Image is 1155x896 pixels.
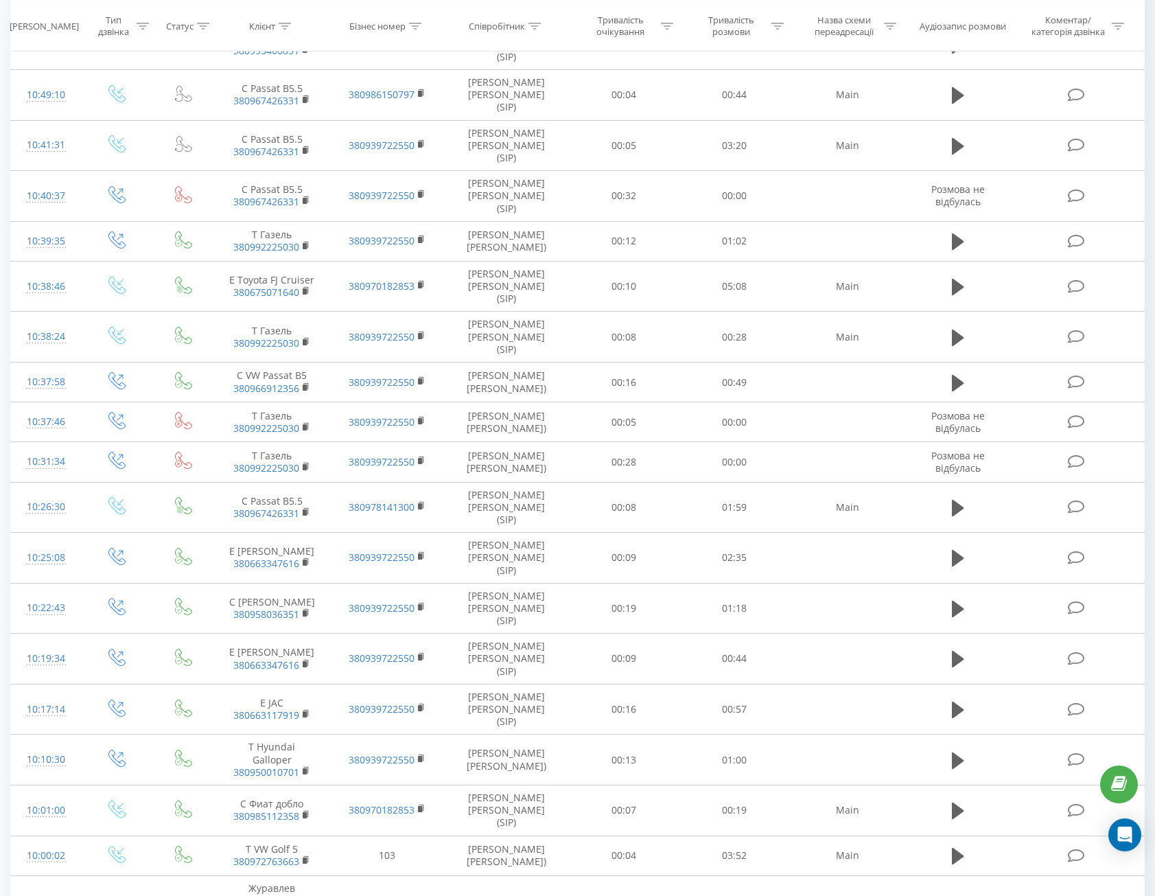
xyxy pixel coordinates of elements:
a: 380992225030 [233,422,299,435]
td: 01:00 [679,735,790,785]
a: 380985112358 [233,809,299,823]
td: [PERSON_NAME] [PERSON_NAME] (SIP) [445,533,569,584]
td: 00:44 [679,70,790,121]
td: Е [PERSON_NAME] [214,634,329,685]
a: 380939722550 [349,702,415,715]
a: 380967426331 [233,507,299,520]
div: 10:31:34 [25,448,68,475]
td: [PERSON_NAME] [PERSON_NAME]) [445,402,569,442]
td: 00:04 [568,70,679,121]
td: 00:00 [679,171,790,222]
td: 00:28 [679,312,790,363]
div: Бізнес номер [349,20,406,32]
td: Е [PERSON_NAME] [214,533,329,584]
td: Main [790,261,905,312]
a: 380970182853 [349,279,415,292]
td: [PERSON_NAME] [PERSON_NAME] (SIP) [445,583,569,634]
a: 380663117919 [233,709,299,722]
div: Співробітник [469,20,525,32]
td: 00:49 [679,363,790,402]
div: 10:37:58 [25,369,68,395]
div: 10:38:24 [25,323,68,350]
td: [PERSON_NAME] [PERSON_NAME] (SIP) [445,312,569,363]
td: 01:59 [679,482,790,533]
td: 00:07 [568,785,679,836]
div: 10:41:31 [25,132,68,159]
td: Т Газель [214,402,329,442]
a: 380939722550 [349,376,415,389]
td: 00:00 [679,442,790,482]
td: 03:52 [679,836,790,875]
td: Т Газель [214,442,329,482]
a: 380939722550 [349,415,415,428]
div: Тривалість очікування [584,14,657,38]
td: 00:16 [568,684,679,735]
td: [PERSON_NAME] [PERSON_NAME]) [445,363,569,402]
a: 380978141300 [349,501,415,514]
td: Main [790,312,905,363]
td: С [PERSON_NAME] [214,583,329,634]
a: 380967426331 [233,195,299,208]
a: 380939722550 [349,455,415,468]
a: 380995400851 [233,44,299,57]
div: 10:01:00 [25,797,68,824]
a: 380967426331 [233,94,299,107]
a: 380970182853 [349,803,415,816]
td: Main [790,482,905,533]
div: 10:17:14 [25,696,68,723]
td: 00:19 [679,785,790,836]
td: 00:08 [568,312,679,363]
td: [PERSON_NAME] [PERSON_NAME] (SIP) [445,70,569,121]
div: 10:10:30 [25,746,68,773]
td: 00:09 [568,634,679,685]
td: С Фиат добло [214,785,329,836]
td: 01:02 [679,221,790,261]
a: 380663347616 [233,658,299,671]
td: 00:05 [568,402,679,442]
td: 00:12 [568,221,679,261]
td: [PERSON_NAME] [PERSON_NAME] (SIP) [445,261,569,312]
td: 03:20 [679,120,790,171]
td: [PERSON_NAME] [PERSON_NAME] (SIP) [445,171,569,222]
td: Е Toyota FJ Cruiser [214,261,329,312]
td: 00:04 [568,836,679,875]
td: Main [790,70,905,121]
a: 380966912356 [233,382,299,395]
td: 103 [329,836,445,875]
a: 380939722550 [349,652,415,665]
a: 380958036351 [233,608,299,621]
span: Розмова не відбулась [931,409,985,435]
td: С Passat B5.5 [214,171,329,222]
div: 10:38:46 [25,273,68,300]
div: 10:39:35 [25,228,68,255]
td: 00:00 [679,402,790,442]
div: 10:25:08 [25,544,68,571]
td: 05:08 [679,261,790,312]
a: 380675071640 [233,286,299,299]
a: 380972763663 [233,855,299,868]
td: 00:28 [568,442,679,482]
a: 380950010701 [233,766,299,779]
td: 00:19 [568,583,679,634]
td: 00:16 [568,363,679,402]
td: [PERSON_NAME] [PERSON_NAME] (SIP) [445,120,569,171]
td: Т Газель [214,221,329,261]
div: Тип дзвінка [94,14,133,38]
td: [PERSON_NAME] [PERSON_NAME] (SIP) [445,482,569,533]
div: Назва схеми переадресації [807,14,880,38]
div: 10:00:02 [25,842,68,869]
a: 380967426331 [233,145,299,158]
span: Розмова не відбулась [931,449,985,474]
div: 10:19:34 [25,645,68,672]
a: 380939722550 [349,601,415,614]
a: 380992225030 [233,240,299,253]
div: 10:22:43 [25,595,68,621]
a: 380939722550 [349,330,415,343]
a: 380663347616 [233,557,299,570]
a: 380986150797 [349,88,415,101]
td: 00:57 [679,684,790,735]
a: 380992225030 [233,461,299,474]
td: 00:09 [568,533,679,584]
td: С Passat B5.5 [214,482,329,533]
div: 10:40:37 [25,183,68,209]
